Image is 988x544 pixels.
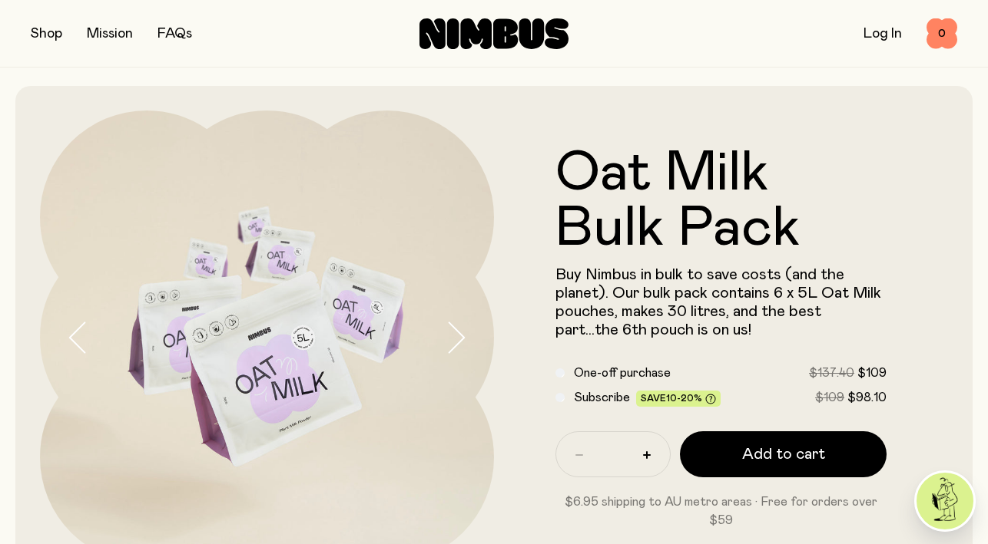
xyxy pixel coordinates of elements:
button: Add to cart [680,431,887,477]
span: One-off purchase [574,367,671,379]
img: agent [917,473,973,529]
span: $109 [815,391,844,404]
span: 10-20% [666,394,702,403]
span: Subscribe [574,391,630,404]
button: 0 [927,18,957,49]
span: $109 [857,367,887,379]
span: Buy Nimbus in bulk to save costs (and the planet). Our bulk pack contains 6 x 5L Oat Milk pouches... [555,267,881,338]
h1: Oat Milk Bulk Pack [555,146,887,256]
span: Add to cart [742,443,825,465]
span: Save [641,394,716,405]
a: Log In [864,27,902,41]
a: Mission [87,27,133,41]
p: $6.95 shipping to AU metro areas · Free for orders over $59 [555,493,887,529]
span: $98.10 [847,391,887,404]
span: $137.40 [809,367,854,379]
a: FAQs [157,27,192,41]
